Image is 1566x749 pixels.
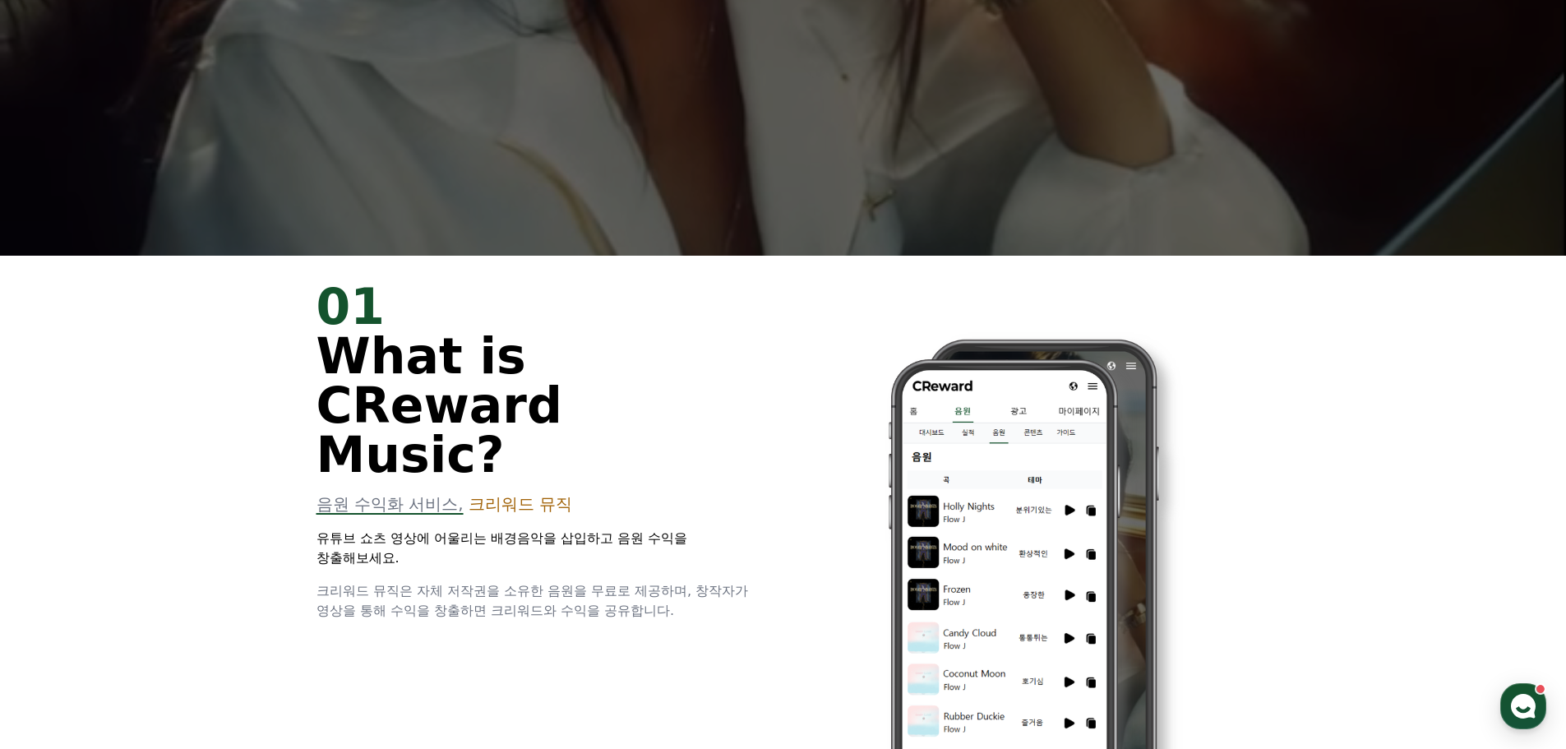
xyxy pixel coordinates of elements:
span: 음원 수익화 서비스, [316,494,464,514]
span: 대화 [150,547,170,560]
a: 설정 [212,521,316,562]
span: 홈 [52,546,62,559]
div: 01 [316,282,764,331]
span: 크리워드 뮤직 [469,494,572,514]
p: 유튜브 쇼츠 영상에 어울리는 배경음악을 삽입하고 음원 수익을 창출해보세요. [316,529,764,568]
span: 크리워드 뮤직은 자체 저작권을 소유한 음원을 무료로 제공하며, 창작자가 영상을 통해 수익을 창출하면 크리워드와 수익을 공유합니다. [316,583,749,618]
span: 설정 [254,546,274,559]
a: 대화 [109,521,212,562]
span: What is CReward Music? [316,327,562,483]
a: 홈 [5,521,109,562]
